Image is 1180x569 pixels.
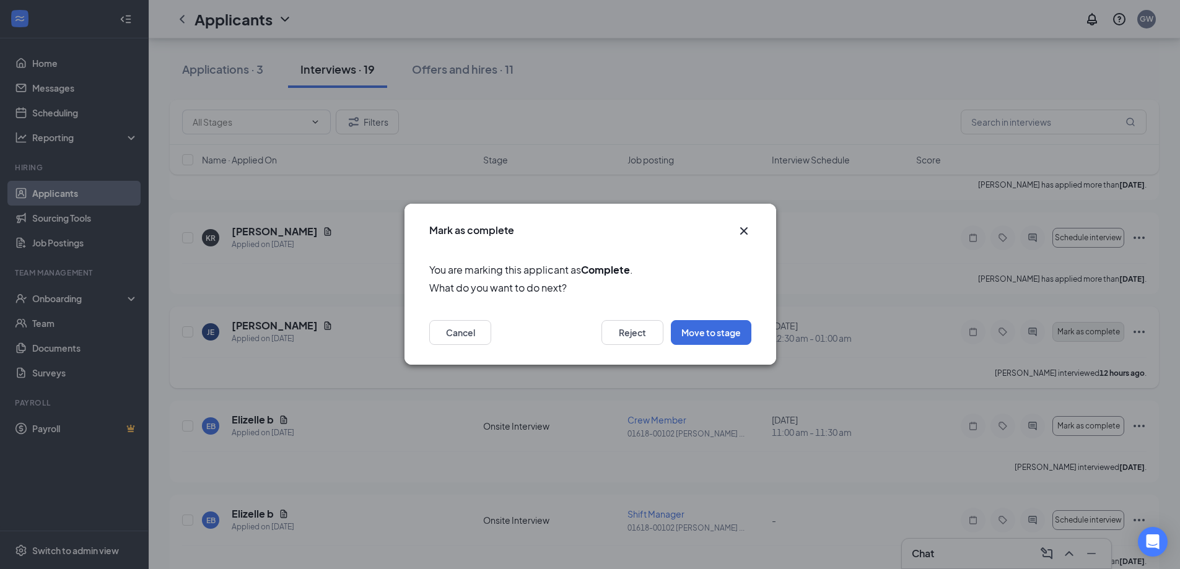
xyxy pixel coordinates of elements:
svg: Cross [736,224,751,238]
span: You are marking this applicant as . [429,262,751,277]
button: Cancel [429,321,491,345]
button: Move to stage [671,321,751,345]
button: Close [736,224,751,238]
b: Complete [581,263,630,276]
button: Reject [601,321,663,345]
span: What do you want to do next? [429,280,751,296]
h3: Mark as complete [429,224,514,237]
div: Open Intercom Messenger [1138,527,1168,557]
